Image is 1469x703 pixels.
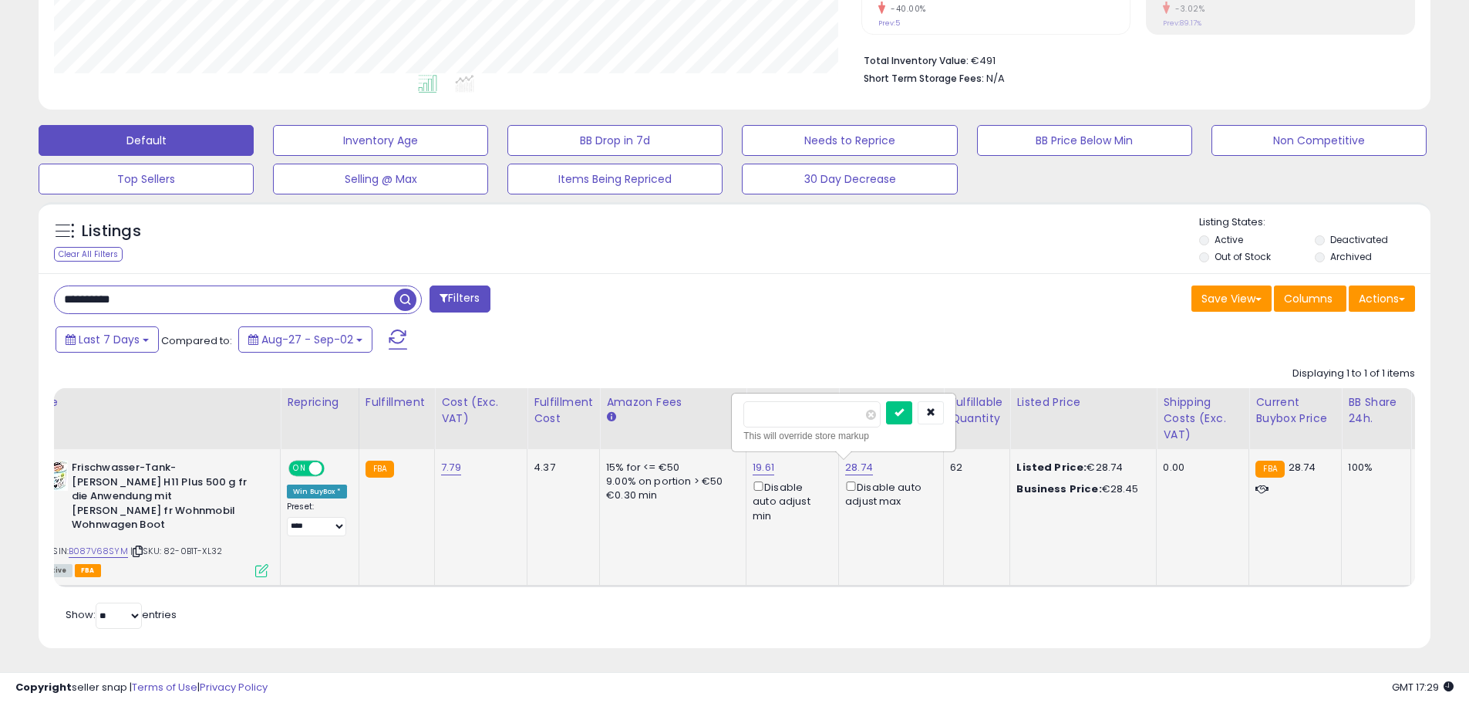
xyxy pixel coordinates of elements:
a: 28.74 [845,460,873,475]
button: Last 7 Days [56,326,159,353]
small: Prev: 5 [878,19,900,28]
div: This will override store markup [743,428,944,444]
li: €491 [864,50,1403,69]
div: 4.37 [534,461,588,475]
button: BB Price Below Min [977,125,1192,156]
span: Compared to: [161,333,232,348]
button: Columns [1274,286,1346,312]
div: Title [33,394,274,411]
a: 19.61 [753,460,774,475]
div: Clear All Filters [54,247,123,262]
small: Amazon Fees. [606,411,615,424]
div: Amazon Fees [606,394,740,411]
div: Shipping Costs (Exc. VAT) [1163,394,1242,443]
div: Fulfillment [366,394,428,411]
span: All listings currently available for purchase on Amazon [37,564,72,577]
div: €28.74 [1016,461,1144,475]
div: Listed Price [1016,394,1150,411]
span: Aug-27 - Sep-02 [261,332,353,347]
button: Actions [1349,286,1415,312]
a: Terms of Use [132,680,197,695]
div: Current Buybox Price [1255,394,1335,427]
button: Aug-27 - Sep-02 [238,326,372,353]
label: Out of Stock [1215,250,1271,263]
b: Frischwasser-Tank-[PERSON_NAME] H11 Plus 500 g fr die Anwendung mit [PERSON_NAME] fr Wohnmobil Wo... [72,461,259,536]
label: Archived [1330,250,1372,263]
b: Short Term Storage Fees: [864,72,984,85]
small: FBA [1255,461,1284,478]
div: Fulfillable Quantity [950,394,1003,427]
div: Win BuyBox * [287,485,347,499]
small: FBA [366,461,394,478]
div: 100% [1348,461,1399,475]
button: Filters [430,286,490,313]
button: Default [39,125,254,156]
button: Needs to Reprice [742,125,957,156]
div: Cost (Exc. VAT) [441,394,521,427]
div: €0.30 min [606,488,734,502]
small: Prev: 89.17% [1163,19,1201,28]
b: Listed Price: [1016,460,1087,475]
div: 62 [950,461,998,475]
a: Privacy Policy [200,680,268,695]
label: Deactivated [1330,233,1388,246]
p: Listing States: [1199,215,1430,230]
button: 30 Day Decrease [742,164,957,194]
button: Selling @ Max [273,164,488,194]
span: | SKU: 82-0B1T-XL32 [130,545,222,557]
small: -40.00% [885,3,926,15]
div: 15% for <= €50 [606,461,734,475]
span: FBA [75,564,101,577]
div: Disable auto adjust min [753,478,827,523]
div: Disable auto adjust max [845,478,932,509]
div: 9.00% on portion > €50 [606,475,734,488]
span: 28.74 [1289,460,1316,475]
button: Top Sellers [39,164,254,194]
div: Fulfillment Cost [534,394,593,427]
div: Repricing [287,394,352,411]
div: seller snap | | [15,681,268,695]
span: Show: entries [66,607,177,622]
b: Total Inventory Value: [864,54,969,67]
h5: Listings [82,221,141,242]
small: -3.02% [1170,3,1205,15]
span: OFF [322,462,347,475]
button: Save View [1191,286,1272,312]
div: 0.00 [1163,461,1237,475]
label: Active [1215,233,1243,246]
span: Columns [1284,291,1333,306]
span: Last 7 Days [79,332,140,347]
strong: Copyright [15,680,72,695]
a: 7.79 [441,460,461,475]
button: Non Competitive [1211,125,1427,156]
div: €28.45 [1016,482,1144,496]
div: Displaying 1 to 1 of 1 items [1292,367,1415,381]
span: ON [290,462,309,475]
span: N/A [986,71,1005,86]
button: Items Being Repriced [507,164,723,194]
span: 2025-09-10 17:29 GMT [1392,680,1454,695]
b: Business Price: [1016,482,1101,496]
div: BB Share 24h. [1348,394,1404,427]
button: Inventory Age [273,125,488,156]
button: BB Drop in 7d [507,125,723,156]
a: B087V68SYM [69,545,128,558]
div: Preset: [287,502,347,536]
